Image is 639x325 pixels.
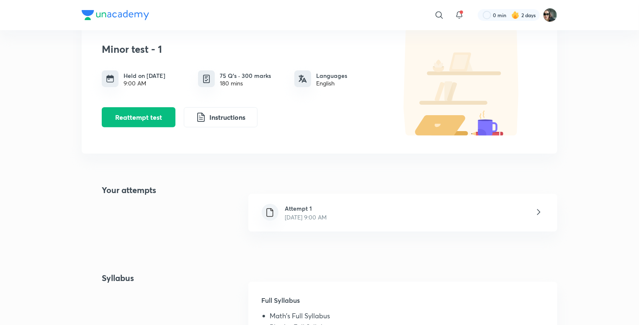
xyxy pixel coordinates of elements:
[316,71,347,80] h6: Languages
[511,11,520,19] img: streak
[82,184,156,242] h4: Your attempts
[102,43,382,55] h3: Minor test - 1
[285,213,327,222] p: [DATE] 9:00 AM
[220,80,271,87] div: 180 mins
[220,71,271,80] h6: 75 Q’s · 300 marks
[124,71,165,80] h6: Held on [DATE]
[299,75,307,83] img: languages
[102,107,175,127] button: Reattempt test
[386,27,537,136] img: default
[270,312,544,323] li: Math's Full Syllabus
[201,74,212,84] img: quiz info
[265,207,275,218] img: file
[262,295,544,312] h5: Full Syllabus
[285,204,327,213] h6: Attempt 1
[184,107,258,127] button: Instructions
[106,75,114,83] img: timing
[543,8,557,22] img: Arihant
[316,80,347,87] div: English
[82,10,149,20] img: Company Logo
[196,112,206,122] img: instruction
[124,80,165,87] div: 9:00 AM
